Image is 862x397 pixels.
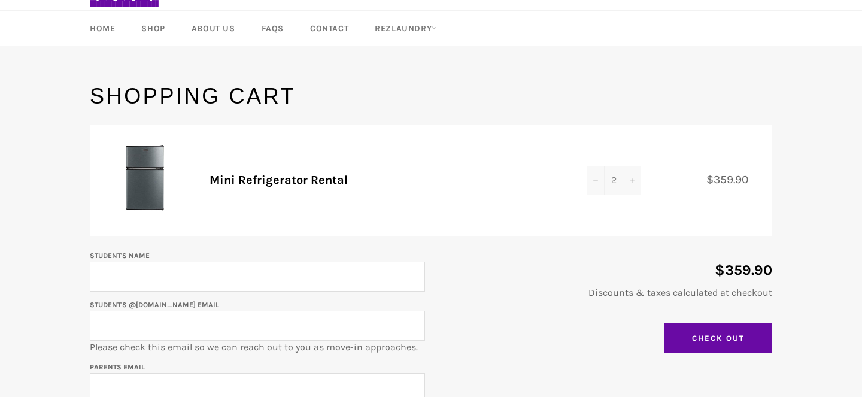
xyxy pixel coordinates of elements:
[706,172,760,186] span: $359.90
[623,166,641,195] button: Increase quantity
[437,286,772,299] p: Discounts & taxes calculated at checkout
[587,166,605,195] button: Decrease quantity
[78,11,127,46] a: Home
[363,11,449,46] a: RezLaundry
[90,81,772,111] h1: Shopping Cart
[298,11,360,46] a: Contact
[180,11,247,46] a: About Us
[90,363,145,371] label: Parents email
[90,301,219,309] label: Student's @[DOMAIN_NAME] email
[437,260,772,280] p: $359.90
[129,11,177,46] a: Shop
[90,298,425,354] p: Please check this email so we can reach out to you as move-in approaches.
[250,11,296,46] a: FAQs
[210,173,348,187] a: Mini Refrigerator Rental
[108,143,180,214] img: Mini Refrigerator Rental
[90,251,150,260] label: Student's Name
[664,323,772,353] input: Check Out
